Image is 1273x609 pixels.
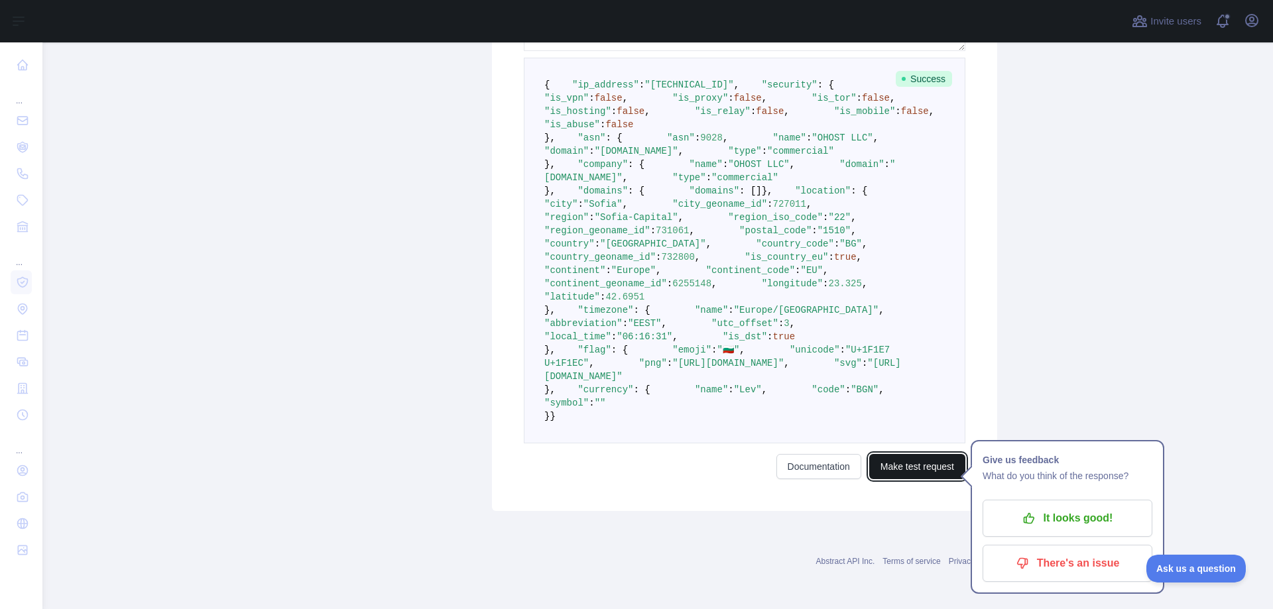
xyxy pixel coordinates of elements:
span: "domain" [544,146,589,156]
span: "region_geoname_id" [544,225,650,236]
span: "Europe" [611,265,656,276]
span: "type" [728,146,761,156]
span: , [857,252,862,262]
span: : [589,93,594,103]
span: }, [544,345,556,355]
a: Privacy policy [949,557,997,566]
span: , [678,212,684,223]
span: 42.6951 [605,292,644,302]
span: "continent_code" [706,265,795,276]
span: "continent" [544,265,605,276]
span: "is_abuse" [544,119,600,130]
span: : { [628,159,644,170]
span: { [544,80,550,90]
p: What do you think of the response? [983,468,1152,484]
span: : [639,80,644,90]
span: 727011 [773,199,806,209]
span: : [611,331,617,342]
span: "is_mobile" [834,106,895,117]
span: , [695,252,700,262]
span: "is_hosting" [544,106,611,117]
span: , [862,239,867,249]
div: ... [11,429,32,456]
span: : { [611,345,628,355]
span: "domains" [689,186,739,196]
span: : [600,292,605,302]
span: false [595,93,623,103]
span: : { [851,186,867,196]
span: : [728,93,733,103]
span: "currency" [577,384,633,395]
span: : [577,199,583,209]
span: , [706,239,711,249]
span: , [862,278,867,289]
button: Make test request [869,454,965,479]
span: "06:16:31" [617,331,672,342]
span: } [550,411,555,421]
span: "is_tor" [812,93,856,103]
span: , [711,278,717,289]
span: "[TECHNICAL_ID]" [644,80,733,90]
span: : [751,106,756,117]
span: : [862,358,867,368]
p: It looks good! [993,507,1142,529]
span: "is_country_eu" [745,252,828,262]
span: , [656,265,661,276]
span: true [834,252,857,262]
span: } [544,411,550,421]
span: : [829,252,834,262]
span: "svg" [834,358,862,368]
span: }, [544,384,556,395]
span: : [667,278,672,289]
span: false [901,106,929,117]
span: : [840,345,845,355]
span: 732800 [661,252,694,262]
span: : [695,133,700,143]
span: , [879,305,884,315]
span: : [623,318,628,329]
span: , [879,384,884,395]
span: : [589,146,594,156]
span: "utc_offset" [711,318,778,329]
span: "name" [773,133,806,143]
span: "country_code" [756,239,834,249]
span: "OHOST LLC" [812,133,873,143]
span: 3 [784,318,789,329]
span: : [595,239,600,249]
span: : [656,252,661,262]
span: "security" [762,80,818,90]
span: "symbol" [544,398,589,408]
span: : [] [739,186,762,196]
span: "commercial" [711,172,778,183]
span: "1510" [818,225,851,236]
a: Documentation [776,454,861,479]
span: : [895,106,900,117]
span: : [728,305,733,315]
span: "asn" [577,133,605,143]
div: ... [11,80,32,106]
span: "postal_code" [739,225,812,236]
span: "Sofia" [583,199,623,209]
span: : { [628,186,644,196]
button: It looks good! [983,500,1152,537]
span: "EU" [801,265,823,276]
span: : [834,239,839,249]
span: "22" [829,212,851,223]
span: false [756,106,784,117]
span: "Lev" [734,384,762,395]
span: : [778,318,784,329]
span: "emoji" [672,345,711,355]
span: "" [595,398,606,408]
span: "is_vpn" [544,93,589,103]
span: , [851,225,856,236]
span: , [623,199,628,209]
iframe: Toggle Customer Support [1146,555,1246,582]
span: "location" [795,186,851,196]
span: : [884,159,890,170]
span: Invite users [1150,14,1201,29]
span: : [600,119,605,130]
span: : [762,146,767,156]
span: false [605,119,633,130]
span: "ip_address" [572,80,639,90]
span: "[URL][DOMAIN_NAME]" [672,358,784,368]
